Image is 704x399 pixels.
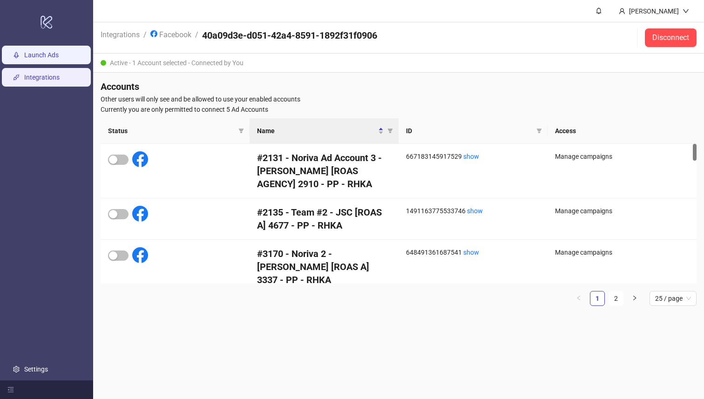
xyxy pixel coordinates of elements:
[625,6,683,16] div: [PERSON_NAME]
[406,126,533,136] span: ID
[590,291,605,306] li: 1
[627,291,642,306] li: Next Page
[143,29,147,47] li: /
[609,291,623,306] li: 2
[257,151,391,190] h4: #2131 - Noriva Ad Account 3 - [PERSON_NAME] [ROAS AGENCY] 2910 - PP - RHKA
[590,291,604,305] a: 1
[555,206,689,216] div: Manage campaigns
[652,34,689,42] span: Disconnect
[576,295,582,301] span: left
[609,291,623,305] a: 2
[406,151,540,162] div: 667183145917529
[237,124,246,138] span: filter
[632,295,637,301] span: right
[555,151,689,162] div: Manage campaigns
[387,128,393,134] span: filter
[683,8,689,14] span: down
[257,126,376,136] span: Name
[24,365,48,373] a: Settings
[238,128,244,134] span: filter
[250,118,399,144] th: Name
[99,29,142,39] a: Integrations
[101,80,697,93] h4: Accounts
[619,8,625,14] span: user
[202,29,377,42] h4: 40a09d3e-d051-42a4-8591-1892f31f0906
[555,247,689,257] div: Manage campaigns
[596,7,602,14] span: bell
[650,291,697,306] div: Page Size
[406,206,540,216] div: 1491163775533746
[257,247,391,286] h4: #3170 - Noriva 2 - [PERSON_NAME] [ROAS A] 3337 - PP - RHKA
[645,28,697,47] button: Disconnect
[24,52,59,59] a: Launch Ads
[406,247,540,257] div: 648491361687541
[386,124,395,138] span: filter
[571,291,586,306] button: left
[7,386,14,393] span: menu-fold
[467,207,483,215] a: show
[463,249,479,256] a: show
[463,153,479,160] a: show
[627,291,642,306] button: right
[93,54,704,73] div: Active - 1 Account selected - Connected by You
[535,124,544,138] span: filter
[257,206,391,232] h4: #2135 - Team #2 - JSC [ROAS A] 4677 - PP - RHKA
[536,128,542,134] span: filter
[571,291,586,306] li: Previous Page
[548,118,697,144] th: Access
[655,291,691,305] span: 25 / page
[101,104,697,115] span: Currently you are only permitted to connect 5 Ad Accounts
[24,74,60,81] a: Integrations
[101,94,697,104] span: Other users will only see and be allowed to use your enabled accounts
[108,126,235,136] span: Status
[195,29,198,47] li: /
[149,29,193,39] a: Facebook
